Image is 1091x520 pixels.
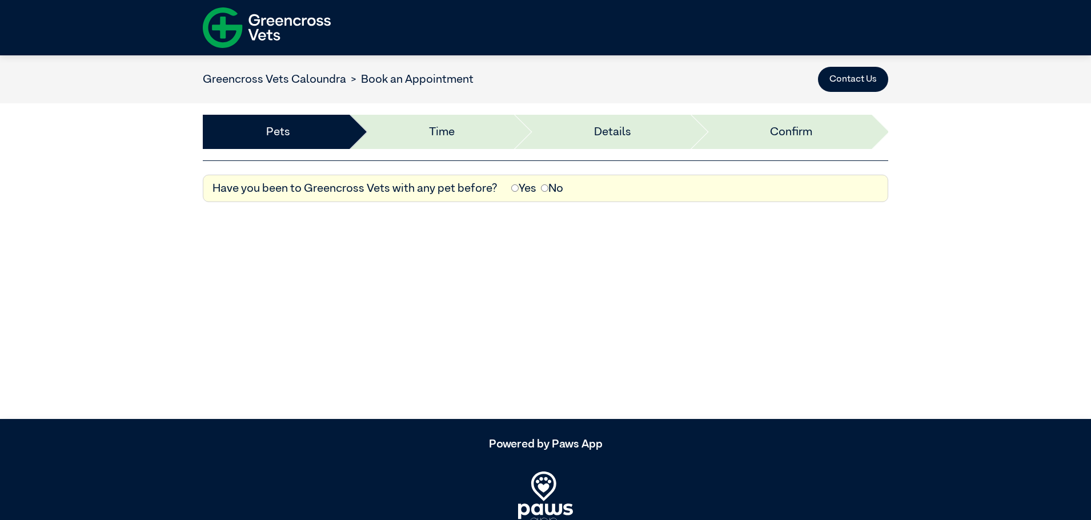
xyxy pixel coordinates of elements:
[346,71,474,88] li: Book an Appointment
[203,71,474,88] nav: breadcrumb
[541,180,563,197] label: No
[203,3,331,53] img: f-logo
[203,437,888,451] h5: Powered by Paws App
[511,180,536,197] label: Yes
[212,180,498,197] label: Have you been to Greencross Vets with any pet before?
[203,74,346,85] a: Greencross Vets Caloundra
[266,123,290,140] a: Pets
[511,184,519,192] input: Yes
[818,67,888,92] button: Contact Us
[541,184,548,192] input: No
